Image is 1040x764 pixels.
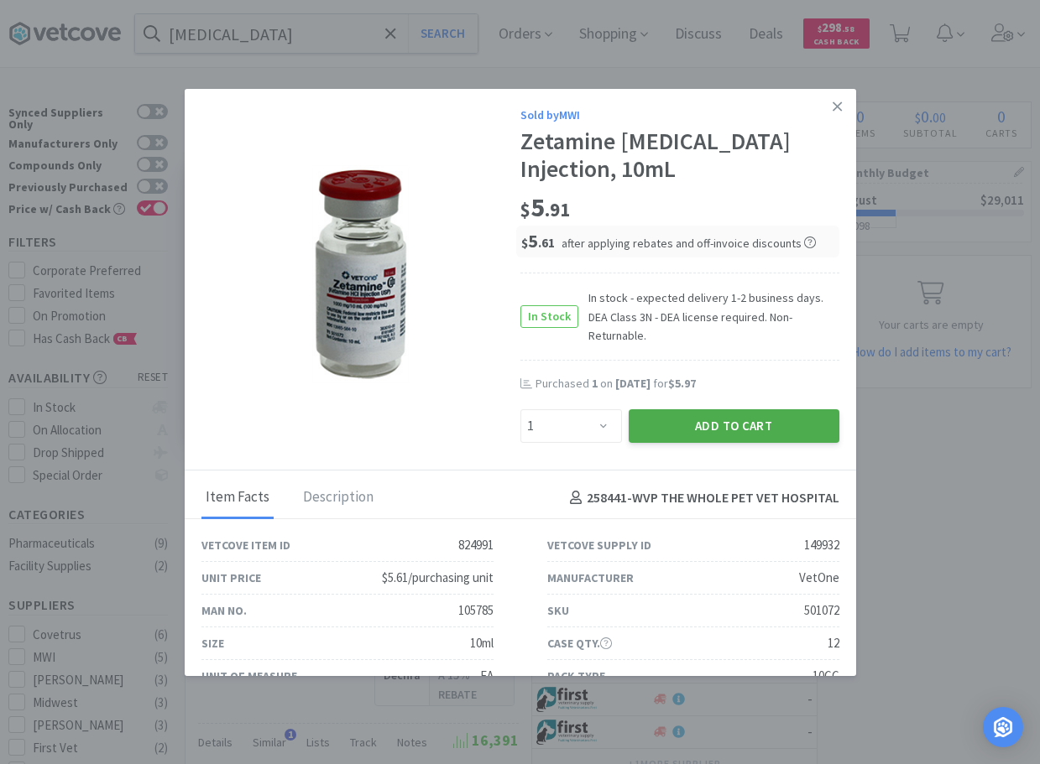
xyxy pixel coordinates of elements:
[592,376,598,391] span: 1
[547,601,569,620] div: SKU
[547,667,605,685] div: Pack Type
[668,376,696,391] span: $5.97
[615,376,651,391] span: [DATE]
[521,306,577,327] span: In Stock
[629,409,839,443] button: Add to Cart
[799,568,839,588] div: VetOne
[547,634,612,652] div: Case Qty.
[480,666,494,686] div: EA
[299,477,378,519] div: Description
[536,376,839,392] div: Purchased on for
[983,707,1023,747] div: Open Intercom Messenger
[201,536,290,554] div: Vetcove Item ID
[538,235,555,251] span: . 61
[521,235,528,251] span: $
[804,535,839,555] div: 149932
[521,229,555,252] span: 5
[382,568,494,588] div: $5.61/purchasing unit
[201,601,247,620] div: Man No.
[547,536,651,554] div: Vetcove Supply ID
[458,535,494,555] div: 824991
[563,487,839,509] h4: 258441 - WVP THE WHOLE PET VET HOSPITAL
[201,477,274,519] div: Item Facts
[201,634,224,652] div: Size
[520,190,570,224] span: 5
[578,288,839,345] span: In stock - expected delivery 1-2 business days. DEA Class 3N - DEA license required. Non-Returnable.
[545,198,570,221] span: . 91
[520,127,839,184] div: Zetamine [MEDICAL_DATA] Injection, 10mL
[520,198,530,221] span: $
[520,106,839,124] div: Sold by MWI
[201,667,297,685] div: Unit of Measure
[828,633,839,653] div: 12
[470,633,494,653] div: 10ml
[813,666,839,686] div: 10CC
[201,569,261,587] div: Unit Price
[562,236,816,251] span: after applying rebates and off-invoice discounts
[312,165,408,383] img: 4fa4bb1b66a94e7db6f8c976b865b42e_149932.png
[804,600,839,621] div: 501072
[458,600,494,621] div: 105785
[547,569,634,587] div: Manufacturer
